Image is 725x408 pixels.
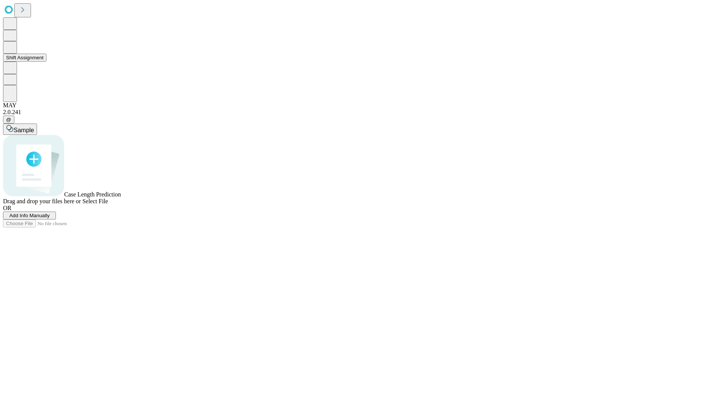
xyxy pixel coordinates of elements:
[3,54,46,62] button: Shift Assignment
[3,102,722,109] div: MAY
[3,205,11,211] span: OR
[3,109,722,116] div: 2.0.241
[6,117,11,122] span: @
[64,191,121,198] span: Case Length Prediction
[14,127,34,133] span: Sample
[3,116,14,124] button: @
[82,198,108,204] span: Select File
[3,198,81,204] span: Drag and drop your files here or
[3,212,56,219] button: Add Info Manually
[3,124,37,135] button: Sample
[9,213,50,218] span: Add Info Manually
